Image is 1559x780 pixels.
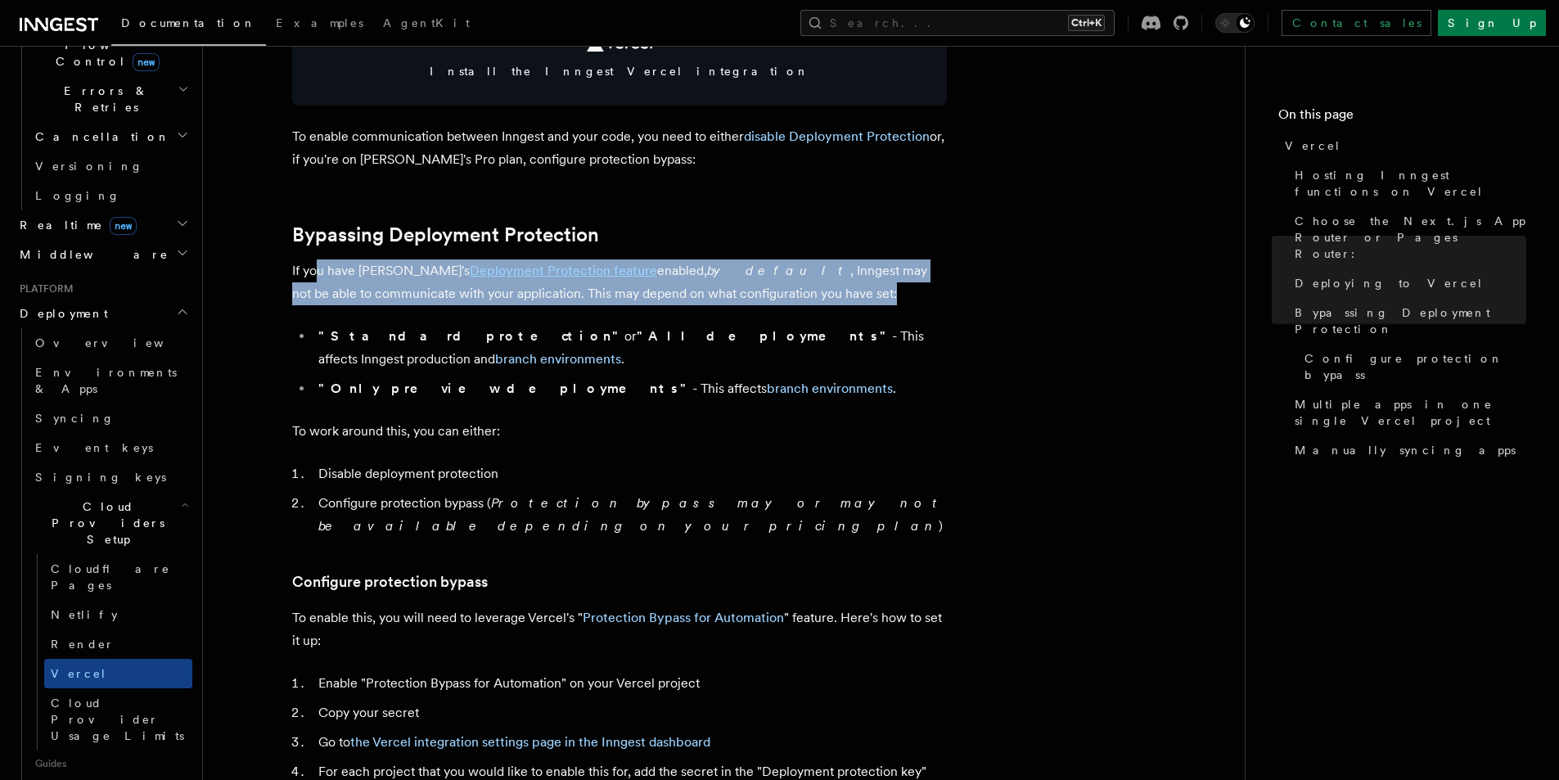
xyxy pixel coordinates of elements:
[313,377,947,400] li: - This affects .
[373,5,480,44] a: AgentKit
[29,30,192,76] button: Flow Controlnew
[637,328,892,344] strong: "All deployments"
[29,498,181,548] span: Cloud Providers Setup
[1288,206,1526,268] a: Choose the Next.js App Router or Pages Router:
[51,697,184,742] span: Cloud Provider Usage Limits
[383,16,470,29] span: AgentKit
[313,701,947,724] li: Copy your secret
[29,433,192,462] a: Event keys
[13,217,137,233] span: Realtime
[13,246,169,263] span: Middleware
[29,122,192,151] button: Cancellation
[13,282,74,295] span: Platform
[292,125,947,171] p: To enable communication between Inngest and your code, you need to either or, if you're on [PERSO...
[110,217,137,235] span: new
[292,570,488,593] a: Configure protection bypass
[313,492,947,538] li: Configure protection bypass ( )
[29,462,192,492] a: Signing keys
[292,606,947,652] p: To enable this, you will need to leverage Vercel's " " feature. Here's how to set it up:
[313,325,947,371] li: or - This affects Inngest production and .
[1068,15,1105,31] kbd: Ctrl+K
[35,160,143,173] span: Versioning
[29,554,192,751] div: Cloud Providers Setup
[111,5,266,46] a: Documentation
[1288,390,1526,435] a: Multiple apps in one single Vercel project
[44,688,192,751] a: Cloud Provider Usage Limits
[29,76,192,122] button: Errors & Retries
[35,441,153,454] span: Event keys
[13,305,108,322] span: Deployment
[350,734,710,750] a: the Vercel integration settings page in the Inngest dashboard
[35,336,204,349] span: Overview
[583,610,784,625] a: Protection Bypass for Automation
[35,471,166,484] span: Signing keys
[1295,167,1526,200] span: Hosting Inngest functions on Vercel
[44,659,192,688] a: Vercel
[292,11,947,106] a: Install the Inngest Vercel integration
[29,492,192,554] button: Cloud Providers Setup
[51,562,170,592] span: Cloudflare Pages
[470,263,657,278] a: Deployment Protection feature
[29,404,192,433] a: Syncing
[1278,105,1526,131] h4: On this page
[29,83,178,115] span: Errors & Retries
[313,462,947,485] li: Disable deployment protection
[35,366,177,395] span: Environments & Apps
[1295,442,1516,458] span: Manually syncing apps
[35,412,115,425] span: Syncing
[313,672,947,695] li: Enable "Protection Bypass for Automation" on your Vercel project
[292,420,947,443] p: To work around this, you can either:
[1288,268,1526,298] a: Deploying to Vercel
[1298,344,1526,390] a: Configure protection bypass
[1288,160,1526,206] a: Hosting Inngest functions on Vercel
[318,495,944,534] em: Protection bypass may or may not be available depending on your pricing plan
[800,10,1115,36] button: Search...Ctrl+K
[29,751,192,777] span: Guides
[51,608,118,621] span: Netlify
[318,381,692,396] strong: "Only preview deployments"
[1288,298,1526,344] a: Bypassing Deployment Protection
[707,263,850,278] em: by default
[1282,10,1431,36] a: Contact sales
[29,358,192,404] a: Environments & Apps
[313,731,947,754] li: Go to
[1278,131,1526,160] a: Vercel
[133,53,160,71] span: new
[29,151,192,181] a: Versioning
[29,37,180,70] span: Flow Control
[1288,435,1526,465] a: Manually syncing apps
[35,189,120,202] span: Logging
[13,240,192,269] button: Middleware
[1295,275,1484,291] span: Deploying to Vercel
[318,328,624,344] strong: "Standard protection"
[292,259,947,305] p: If you have [PERSON_NAME]'s enabled, , Inngest may not be able to communicate with your applicati...
[1285,138,1341,154] span: Vercel
[744,128,930,144] a: disable Deployment Protection
[495,351,621,367] a: branch environments
[1215,13,1255,33] button: Toggle dark mode
[29,328,192,358] a: Overview
[266,5,373,44] a: Examples
[276,16,363,29] span: Examples
[767,381,893,396] a: branch environments
[13,299,192,328] button: Deployment
[29,181,192,210] a: Logging
[1438,10,1546,36] a: Sign Up
[1295,396,1526,429] span: Multiple apps in one single Vercel project
[44,600,192,629] a: Netlify
[292,223,599,246] a: Bypassing Deployment Protection
[51,638,115,651] span: Render
[29,128,170,145] span: Cancellation
[1304,350,1526,383] span: Configure protection bypass
[1295,213,1526,262] span: Choose the Next.js App Router or Pages Router:
[312,63,927,79] span: Install the Inngest Vercel integration
[121,16,256,29] span: Documentation
[44,629,192,659] a: Render
[51,667,107,680] span: Vercel
[1295,304,1526,337] span: Bypassing Deployment Protection
[44,554,192,600] a: Cloudflare Pages
[13,210,192,240] button: Realtimenew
